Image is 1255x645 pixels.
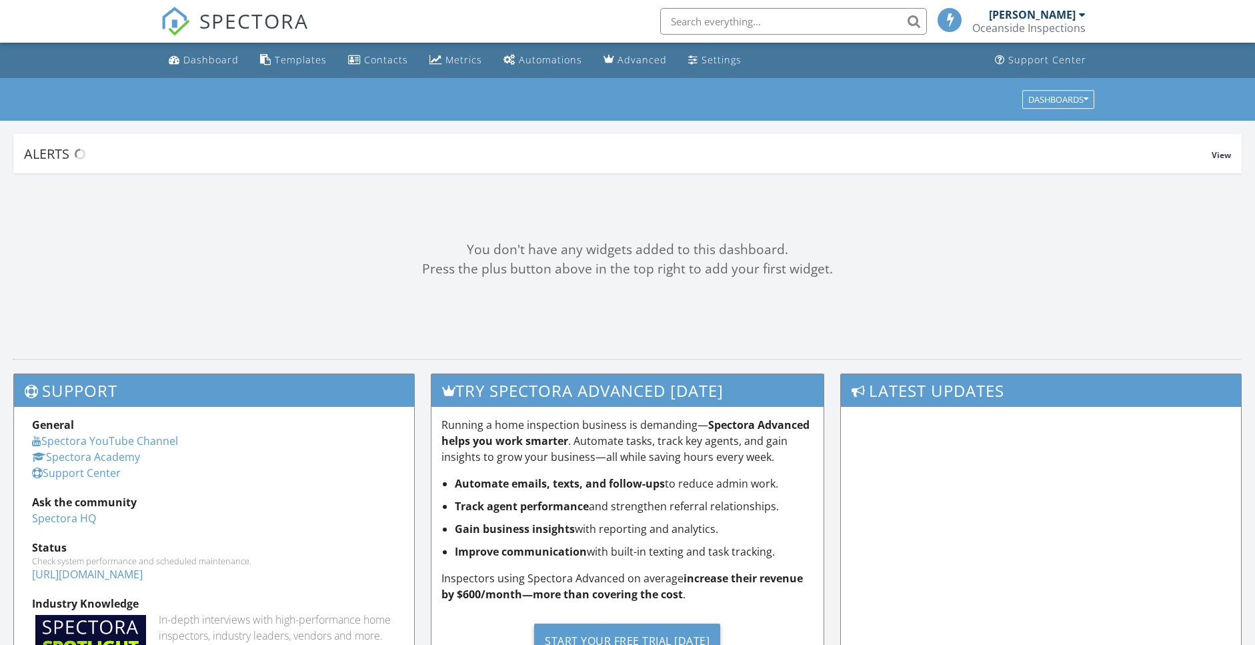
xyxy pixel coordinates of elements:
[598,48,672,73] a: Advanced
[24,145,1212,163] div: Alerts
[702,53,742,66] div: Settings
[32,418,74,432] strong: General
[617,53,667,66] div: Advanced
[455,476,665,491] strong: Automate emails, texts, and follow-ups
[989,8,1076,21] div: [PERSON_NAME]
[32,466,121,480] a: Support Center
[683,48,747,73] a: Settings
[424,48,487,73] a: Metrics
[275,53,327,66] div: Templates
[32,450,140,464] a: Spectora Academy
[441,571,803,602] strong: increase their revenue by $600/month—more than covering the cost
[255,48,332,73] a: Templates
[455,476,814,492] li: to reduce admin work.
[455,499,589,514] strong: Track agent performance
[13,240,1242,259] div: You don't have any widgets added to this dashboard.
[990,48,1092,73] a: Support Center
[13,259,1242,279] div: Press the plus button above in the top right to add your first widget.
[441,570,814,602] p: Inspectors using Spectora Advanced on average .
[1008,53,1086,66] div: Support Center
[455,544,814,560] li: with built-in texting and task tracking.
[441,417,814,465] p: Running a home inspection business is demanding— . Automate tasks, track key agents, and gain ins...
[343,48,413,73] a: Contacts
[498,48,587,73] a: Automations (Basic)
[32,567,143,582] a: [URL][DOMAIN_NAME]
[364,53,408,66] div: Contacts
[183,53,239,66] div: Dashboard
[32,556,396,566] div: Check system performance and scheduled maintenance.
[32,540,396,556] div: Status
[32,596,396,612] div: Industry Knowledge
[660,8,927,35] input: Search everything...
[1028,95,1088,104] div: Dashboards
[972,21,1086,35] div: Oceanside Inspections
[199,7,309,35] span: SPECTORA
[841,374,1241,407] h3: Latest Updates
[519,53,582,66] div: Automations
[1212,149,1231,161] span: View
[445,53,482,66] div: Metrics
[441,418,810,448] strong: Spectora Advanced helps you work smarter
[32,511,96,526] a: Spectora HQ
[455,522,575,536] strong: Gain business insights
[161,7,190,36] img: The Best Home Inspection Software - Spectora
[1022,90,1094,109] button: Dashboards
[14,374,414,407] h3: Support
[455,521,814,537] li: with reporting and analytics.
[455,544,587,559] strong: Improve communication
[32,494,396,510] div: Ask the community
[32,434,178,448] a: Spectora YouTube Channel
[431,374,824,407] h3: Try spectora advanced [DATE]
[455,498,814,514] li: and strengthen referral relationships.
[163,48,244,73] a: Dashboard
[161,18,309,46] a: SPECTORA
